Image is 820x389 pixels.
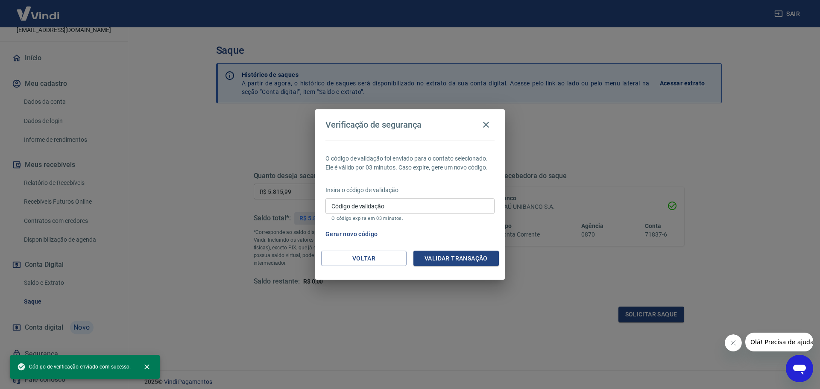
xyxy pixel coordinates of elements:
[745,333,813,351] iframe: Mensagem da empresa
[325,120,422,130] h4: Verificação de segurança
[786,355,813,382] iframe: Botão para abrir a janela de mensagens
[413,251,499,266] button: Validar transação
[325,154,495,172] p: O código de validação foi enviado para o contato selecionado. Ele é válido por 03 minutos. Caso e...
[138,357,156,376] button: close
[5,6,72,13] span: Olá! Precisa de ajuda?
[331,216,489,221] p: O código expira em 03 minutos.
[725,334,742,351] iframe: Fechar mensagem
[325,186,495,195] p: Insira o código de validação
[17,363,131,371] span: Código de verificação enviado com sucesso.
[321,251,407,266] button: Voltar
[322,226,381,242] button: Gerar novo código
